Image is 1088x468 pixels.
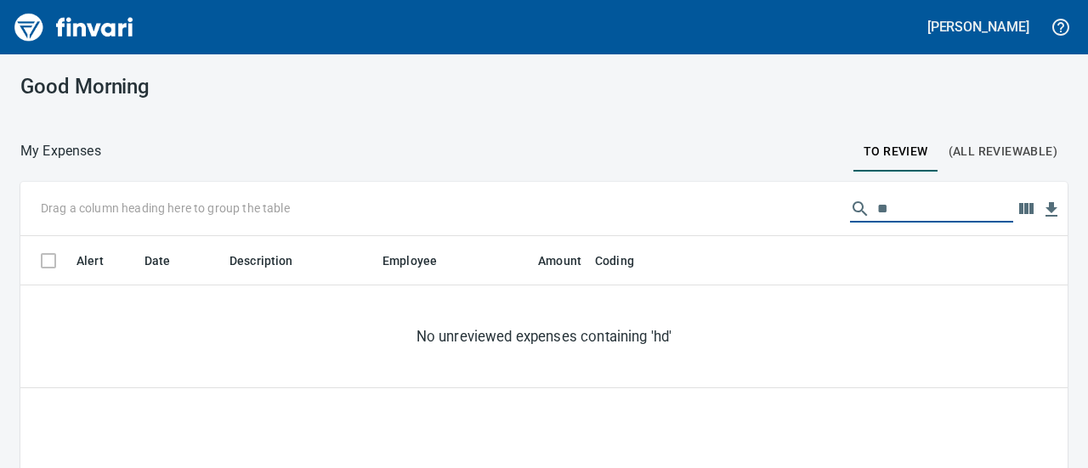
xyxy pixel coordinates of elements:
span: Date [144,251,171,271]
button: Download Table [1039,197,1064,223]
span: (All Reviewable) [949,141,1057,162]
img: Finvari [10,7,138,48]
span: Date [144,251,193,271]
big: No unreviewed expenses containing 'hd' [416,326,672,347]
span: Employee [382,251,437,271]
span: Employee [382,251,459,271]
h5: [PERSON_NAME] [927,18,1029,36]
span: Description [229,251,293,271]
span: To Review [864,141,928,162]
span: Amount [516,251,581,271]
button: [PERSON_NAME] [923,14,1034,40]
button: Choose columns to display [1013,196,1039,222]
p: Drag a column heading here to group the table [41,200,290,217]
span: Amount [538,251,581,271]
span: Alert [76,251,104,271]
span: Alert [76,251,126,271]
p: My Expenses [20,141,101,161]
span: Coding [595,251,656,271]
span: Coding [595,251,634,271]
span: Description [229,251,315,271]
h3: Good Morning [20,75,343,99]
nav: breadcrumb [20,141,101,161]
